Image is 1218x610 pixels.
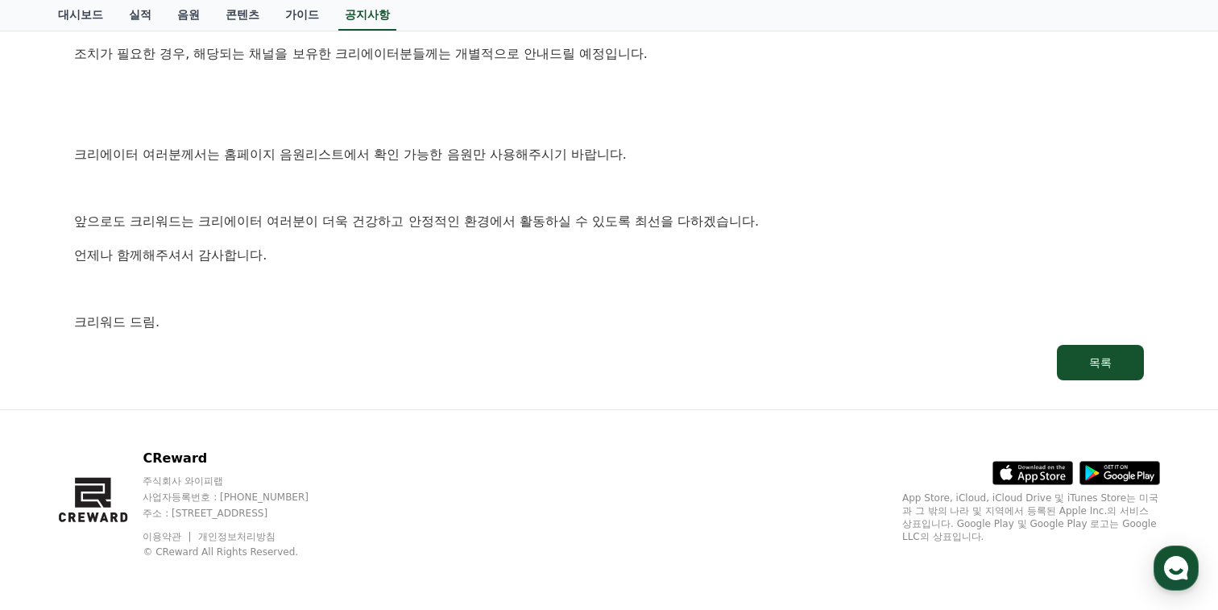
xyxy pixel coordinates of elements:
p: 주식회사 와이피랩 [143,475,339,488]
span: 대화 [147,501,167,514]
span: 설정 [249,500,268,513]
p: 크리에이터 여러분께서는 홈페이지 음원리스트에서 확인 가능한 음원만 사용해주시기 바랍니다. [74,144,1144,165]
a: 설정 [208,476,309,517]
a: 홈 [5,476,106,517]
p: 앞으로도 크리워드는 크리에이터 여러분이 더욱 건강하고 안정적인 환경에서 활동하실 수 있도록 최선을 다하겠습니다. [74,211,1144,232]
p: 언제나 함께해주셔서 감사합니다. [74,245,1144,266]
span: 홈 [51,500,60,513]
div: 목록 [1089,355,1112,371]
p: App Store, iCloud, iCloud Drive 및 iTunes Store는 미국과 그 밖의 나라 및 지역에서 등록된 Apple Inc.의 서비스 상표입니다. Goo... [902,492,1160,543]
p: 사업자등록번호 : [PHONE_NUMBER] [143,491,339,504]
a: 대화 [106,476,208,517]
a: 개인정보처리방침 [198,531,275,542]
p: 크리워드 드림. [74,312,1144,333]
p: 조치가 필요한 경우, 해당되는 채널을 보유한 크리에이터분들께는 개별적으로 안내드릴 예정입니다. [74,44,1144,64]
a: 목록 [74,345,1144,380]
p: © CReward All Rights Reserved. [143,546,339,558]
button: 목록 [1057,345,1144,380]
a: 이용약관 [143,531,193,542]
p: CReward [143,449,339,468]
p: 주소 : [STREET_ADDRESS] [143,507,339,520]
